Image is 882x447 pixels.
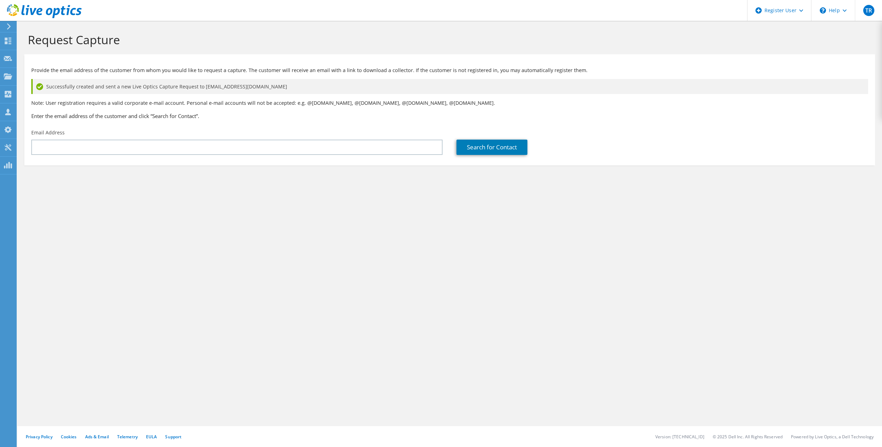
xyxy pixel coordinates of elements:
[820,7,826,14] svg: \n
[655,434,704,440] li: Version: [TECHNICAL_ID]
[456,140,527,155] a: Search for Contact
[31,99,868,107] p: Note: User registration requires a valid corporate e-mail account. Personal e-mail accounts will ...
[165,434,181,440] a: Support
[31,112,868,120] h3: Enter the email address of the customer and click “Search for Contact”.
[713,434,783,440] li: © 2025 Dell Inc. All Rights Reserved
[28,32,868,47] h1: Request Capture
[46,83,287,91] span: Successfully created and sent a new Live Optics Capture Request to [EMAIL_ADDRESS][DOMAIN_NAME]
[791,434,874,440] li: Powered by Live Optics, a Dell Technology
[863,5,874,16] span: TR
[31,66,868,74] p: Provide the email address of the customer from whom you would like to request a capture. The cust...
[26,434,52,440] a: Privacy Policy
[85,434,109,440] a: Ads & Email
[31,129,65,136] label: Email Address
[61,434,77,440] a: Cookies
[146,434,157,440] a: EULA
[117,434,138,440] a: Telemetry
